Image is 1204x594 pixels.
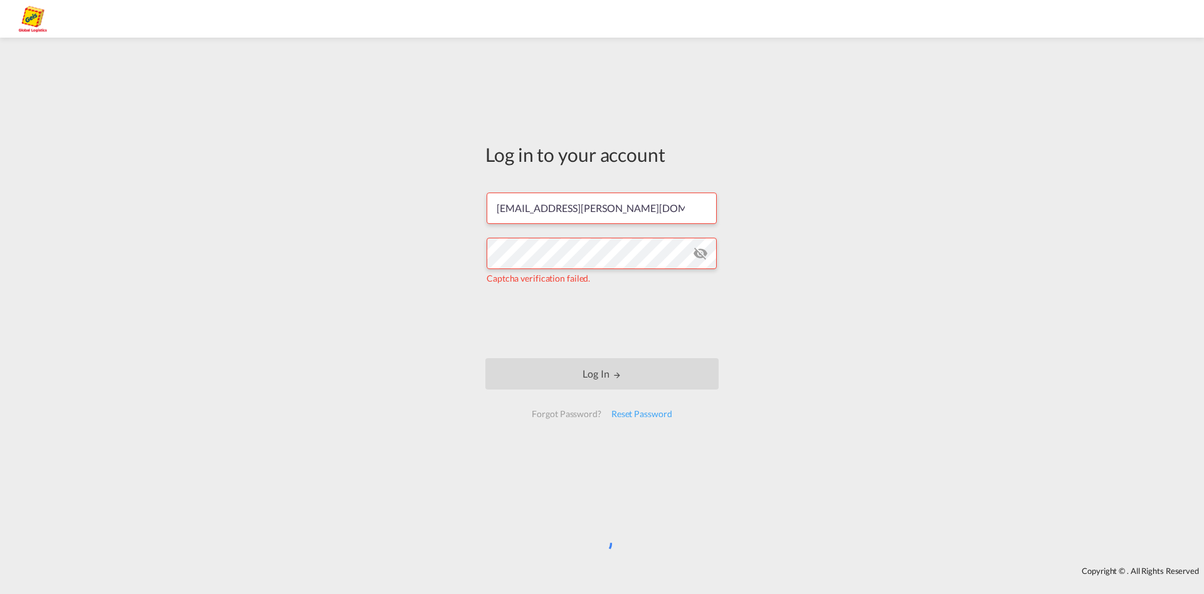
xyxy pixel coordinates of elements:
button: LOGIN [485,358,719,390]
div: Log in to your account [485,141,719,167]
span: Captcha verification failed. [487,273,590,284]
img: a2a4a140666c11eeab5485e577415959.png [19,5,47,33]
md-icon: icon-eye-off [693,246,708,261]
input: Enter email/phone number [487,193,717,224]
div: Forgot Password? [527,403,606,425]
iframe: reCAPTCHA [507,297,697,346]
div: Reset Password [606,403,677,425]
